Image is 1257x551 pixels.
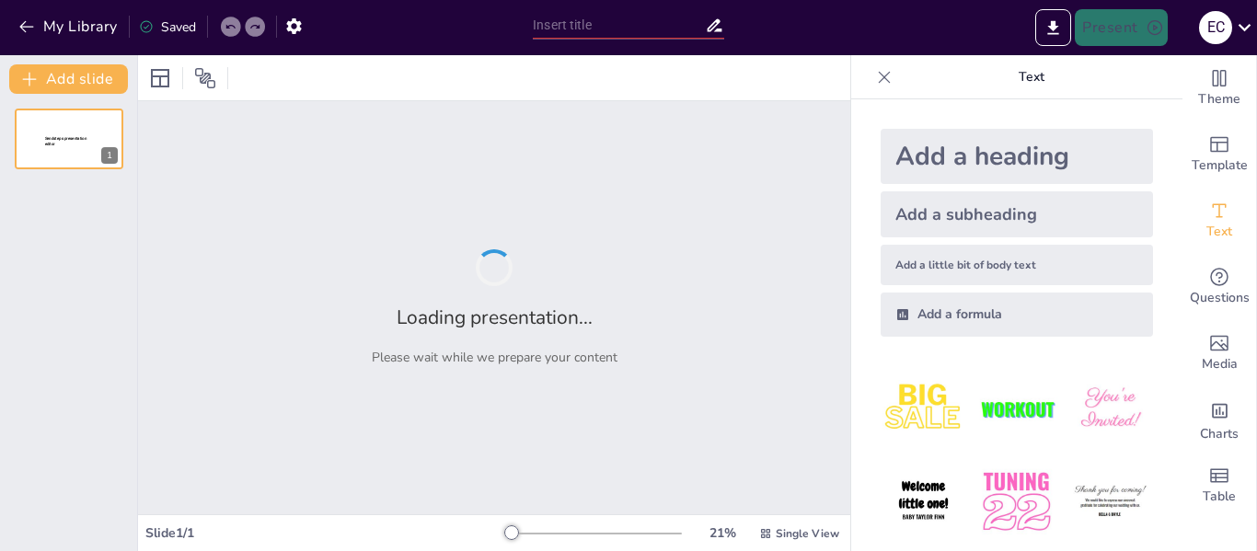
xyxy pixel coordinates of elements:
p: Please wait while we prepare your content [372,349,617,366]
button: Present [1075,9,1167,46]
button: Add slide [9,64,128,94]
span: Text [1206,222,1232,242]
button: My Library [14,12,125,41]
img: 2.jpeg [974,366,1059,452]
button: Export to PowerPoint [1035,9,1071,46]
div: Layout [145,63,175,93]
div: Add a little bit of body text [881,245,1153,285]
img: 5.jpeg [974,459,1059,545]
input: Insert title [533,12,705,39]
span: Table [1203,487,1236,507]
img: 6.jpeg [1067,459,1153,545]
span: Sendsteps presentation editor [45,136,86,146]
div: Get real-time input from your audience [1182,254,1256,320]
div: E C [1199,11,1232,44]
span: Media [1202,354,1238,374]
button: E C [1199,9,1232,46]
span: Theme [1198,89,1240,109]
div: Add a formula [881,293,1153,337]
div: 1 [15,109,123,169]
span: Position [194,67,216,89]
div: Add charts and graphs [1182,386,1256,453]
div: Add a heading [881,129,1153,184]
div: 1 [101,147,118,164]
div: Change the overall theme [1182,55,1256,121]
div: Slide 1 / 1 [145,524,505,542]
p: Text [899,55,1164,99]
div: Add images, graphics, shapes or video [1182,320,1256,386]
div: Add text boxes [1182,188,1256,254]
div: 21 % [700,524,744,542]
div: Add a subheading [881,191,1153,237]
div: Add a table [1182,453,1256,519]
span: Template [1192,155,1248,176]
img: 1.jpeg [881,366,966,452]
img: 3.jpeg [1067,366,1153,452]
h2: Loading presentation... [397,304,593,330]
img: 4.jpeg [881,459,966,545]
span: Charts [1200,424,1239,444]
div: Saved [139,18,196,36]
span: Questions [1190,288,1250,308]
span: Single View [776,526,839,541]
div: Add ready made slides [1182,121,1256,188]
